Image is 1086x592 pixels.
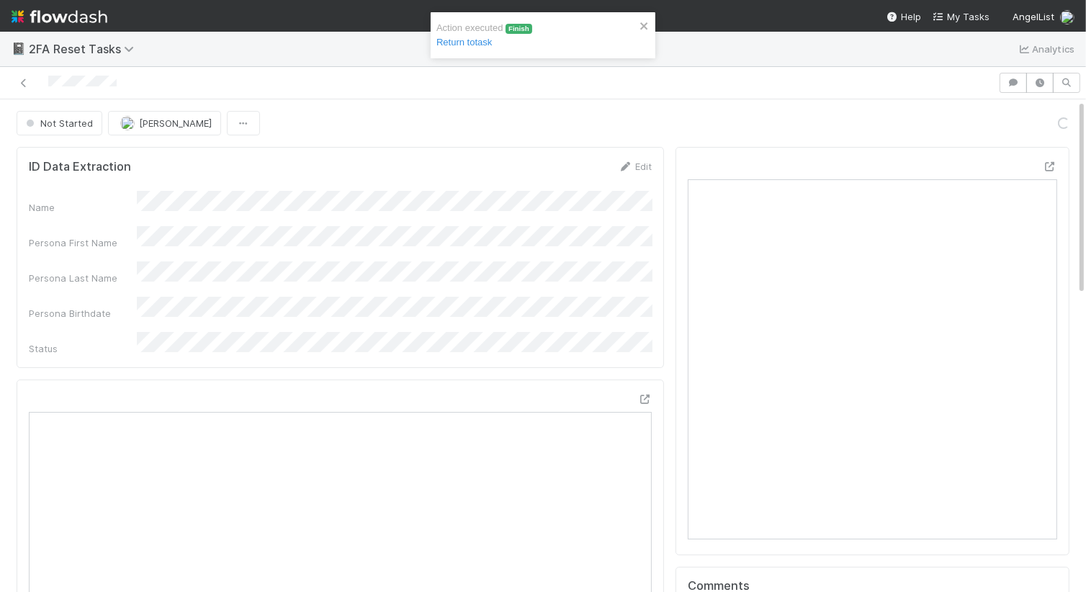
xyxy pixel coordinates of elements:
[29,42,141,56] span: 2FA Reset Tasks
[640,18,650,32] button: close
[436,37,492,48] a: Return totask
[29,160,131,174] h5: ID Data Extraction
[1013,11,1054,22] span: AngelList
[23,117,93,129] span: Not Started
[436,22,532,48] span: Action executed
[139,117,212,129] span: [PERSON_NAME]
[12,42,26,55] span: 📓
[29,236,137,250] div: Persona First Name
[506,24,532,35] span: Finish
[12,4,107,29] img: logo-inverted-e16ddd16eac7371096b0.svg
[1060,10,1074,24] img: avatar_5d51780c-77ad-4a9d-a6ed-b88b2c284079.png
[108,111,221,135] button: [PERSON_NAME]
[887,9,921,24] div: Help
[29,200,137,215] div: Name
[29,341,137,356] div: Status
[933,11,989,22] span: My Tasks
[17,111,102,135] button: Not Started
[1018,40,1074,58] a: Analytics
[120,116,135,130] img: avatar_5d51780c-77ad-4a9d-a6ed-b88b2c284079.png
[29,271,137,285] div: Persona Last Name
[933,9,989,24] a: My Tasks
[618,161,652,172] a: Edit
[29,306,137,320] div: Persona Birthdate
